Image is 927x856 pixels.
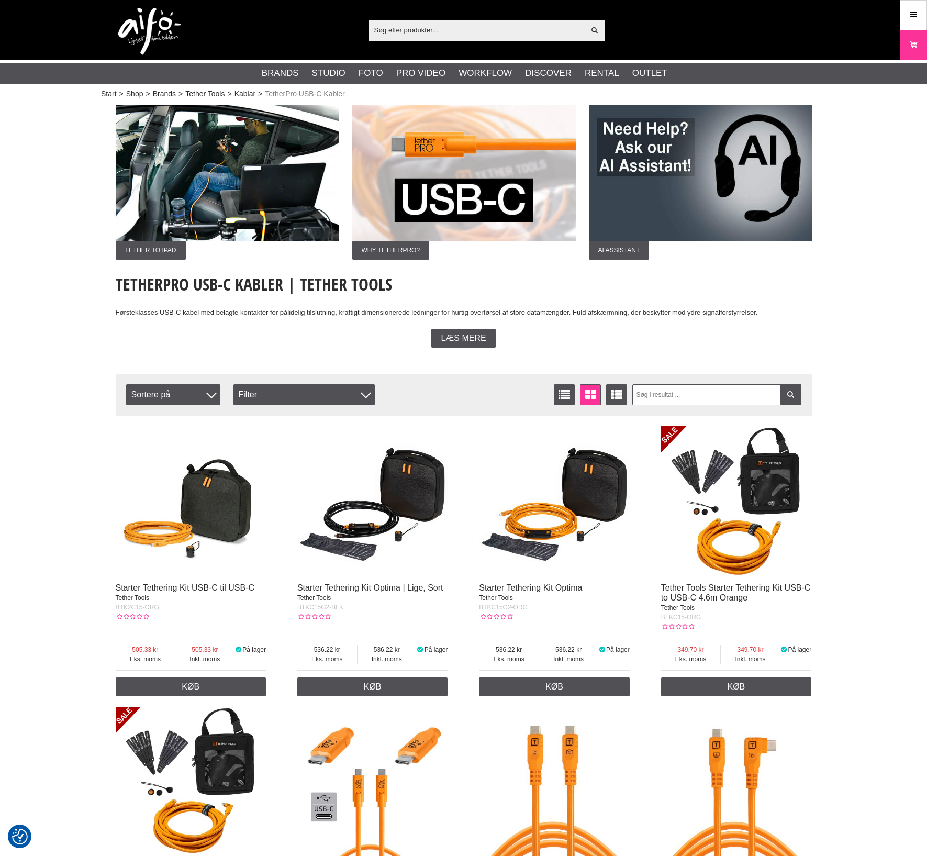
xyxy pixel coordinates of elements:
[297,583,443,592] a: Starter Tethering Kit Optima | Lige, Sort
[780,646,788,653] i: På lager
[661,677,812,696] a: Køb
[297,654,357,664] span: Eks. moms
[116,654,175,664] span: Eks. moms
[661,604,695,612] span: Tether Tools
[589,105,812,241] img: Annonce:001 ban-elin-AIelin-eng.jpg
[352,105,576,241] img: Annonce:003 ban-tet-USB-C.jpg
[116,604,159,611] span: BTK2C15-ORG
[297,594,331,602] span: Tether Tools
[178,88,183,99] span: >
[227,88,231,99] span: >
[297,645,357,654] span: 536.22
[416,646,425,653] i: På lager
[116,426,266,577] img: Starter Tethering Kit USB-C til USB-C
[661,654,721,664] span: Eks. moms
[788,646,811,653] span: På lager
[780,384,801,405] a: Filtrer
[359,66,383,80] a: Foto
[479,654,539,664] span: Eks. moms
[554,384,575,405] a: Vis liste
[598,646,606,653] i: På lager
[479,583,582,592] a: Starter Tethering Kit Optima
[116,105,339,260] a: Annonce:002 ban-tet-tetherpro010.jpgTether to Ipad
[297,612,331,621] div: Kundebedømmelse: 0
[479,604,528,611] span: BTKC15G2-ORG
[606,646,630,653] span: På lager
[258,88,262,99] span: >
[116,307,812,318] p: Førsteklasses USB-C kabel med belagte kontakter for pålidelig tilslutning, kraftigt dimensionered...
[262,66,299,80] a: Brands
[116,273,812,296] h1: TetherPro USB-C Kabler | Tether Tools
[369,22,585,38] input: Søg efter produkter...
[116,241,186,260] span: Tether to Ipad
[116,594,149,602] span: Tether Tools
[539,645,598,654] span: 536.22
[479,645,539,654] span: 536.22
[585,66,619,80] a: Rental
[606,384,627,405] a: Udvid liste
[234,646,243,653] i: På lager
[233,384,375,405] div: Filter
[479,612,512,621] div: Kundebedømmelse: 0
[116,583,255,592] a: Starter Tethering Kit USB-C til USB-C
[12,829,28,844] img: Revisit consent button
[479,594,512,602] span: Tether Tools
[118,8,181,55] img: logo.png
[175,645,234,654] span: 505.33
[119,88,124,99] span: >
[441,333,486,343] span: Læs mere
[661,614,701,621] span: BTKC15-ORG
[12,827,28,846] button: Samtykkepræferencer
[580,384,601,405] a: Vinduevisning
[116,645,175,654] span: 505.33
[116,612,149,621] div: Kundebedømmelse: 0
[479,677,630,696] a: Køb
[525,66,572,80] a: Discover
[234,88,255,99] a: Kablar
[126,384,220,405] span: Sortere på
[153,88,176,99] a: Brands
[116,105,339,241] img: Annonce:002 ban-tet-tetherpro010.jpg
[459,66,512,80] a: Workflow
[175,654,234,664] span: Inkl. moms
[721,645,779,654] span: 349.70
[425,646,448,653] span: På lager
[297,426,448,577] img: Starter Tethering Kit Optima | Lige, Sort
[126,88,143,99] a: Shop
[661,622,695,631] div: Kundebedømmelse: 0
[312,66,345,80] a: Studio
[352,105,576,260] a: Annonce:003 ban-tet-USB-C.jpgWhy TetherPro?
[116,677,266,696] a: Køb
[146,88,150,99] span: >
[242,646,266,653] span: På lager
[589,105,812,260] a: Annonce:001 ban-elin-AIelin-eng.jpgAI Assistant
[661,426,812,577] img: Tether Tools Starter Tethering Kit USB-C to USB-C 4.6m Orange
[185,88,225,99] a: Tether Tools
[101,88,117,99] a: Start
[539,654,598,664] span: Inkl. moms
[721,654,779,664] span: Inkl. moms
[632,384,801,405] input: Søg i resultat ...
[632,66,667,80] a: Outlet
[358,654,416,664] span: Inkl. moms
[661,645,721,654] span: 349.70
[297,677,448,696] a: Køb
[265,88,345,99] span: TetherPro USB-C Kabler
[479,426,630,577] img: Starter Tethering Kit Optima
[589,241,650,260] span: AI Assistant
[396,66,445,80] a: Pro Video
[661,583,811,602] a: Tether Tools Starter Tethering Kit USB-C to USB-C 4.6m Orange
[297,604,343,611] span: BTKC15G2-BLK
[358,645,416,654] span: 536.22
[352,241,430,260] span: Why TetherPro?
